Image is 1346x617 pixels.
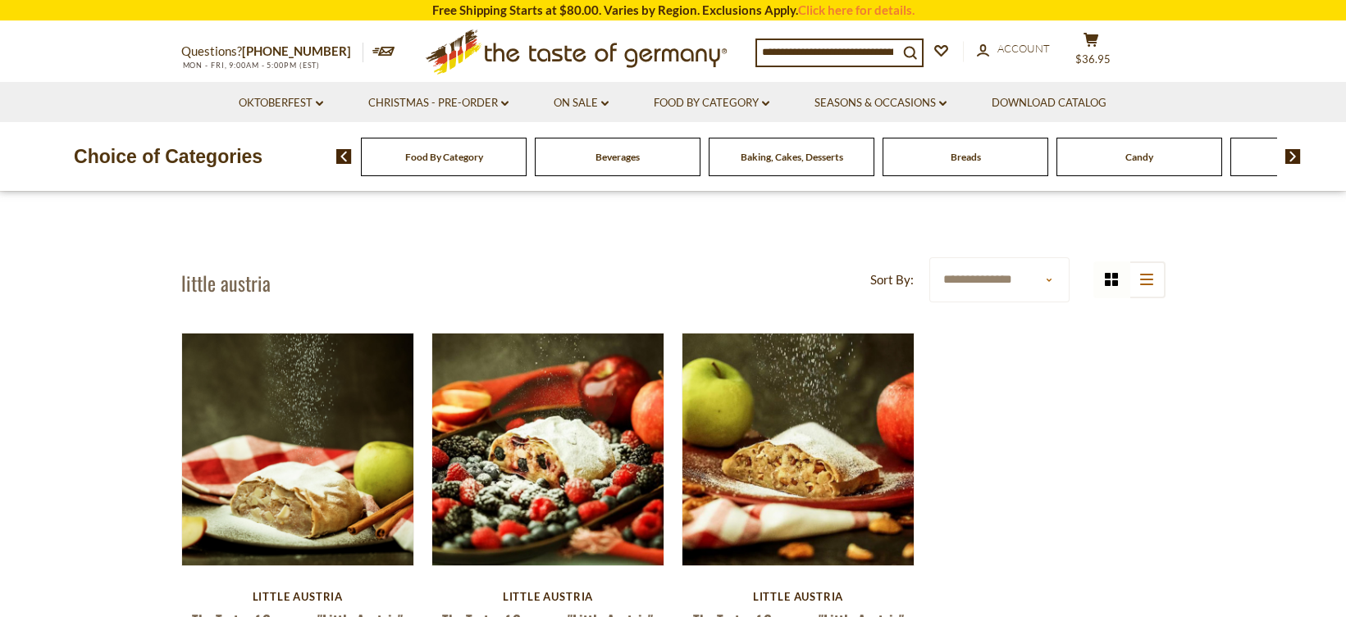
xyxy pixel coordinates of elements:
label: Sort By: [870,270,914,290]
img: The [432,333,664,565]
a: Download Catalog [992,94,1106,112]
a: Baking, Cakes, Desserts [741,151,843,163]
div: little austria [181,590,415,603]
a: Food By Category [405,151,483,163]
img: The [682,333,915,565]
a: Beverages [595,151,640,163]
a: Christmas - PRE-ORDER [368,94,509,112]
a: Breads [951,151,981,163]
span: MON - FRI, 9:00AM - 5:00PM (EST) [181,61,321,70]
a: Click here for details. [798,2,915,17]
a: Seasons & Occasions [814,94,947,112]
a: Food By Category [654,94,769,112]
p: Questions? [181,41,363,62]
a: Candy [1125,151,1153,163]
img: previous arrow [336,149,352,164]
button: $36.95 [1067,32,1116,73]
a: On Sale [554,94,609,112]
span: $36.95 [1075,52,1111,66]
div: little austria [682,590,915,603]
a: Account [977,40,1050,58]
img: The [182,333,414,565]
div: little austria [431,590,665,603]
span: Account [997,42,1050,55]
a: [PHONE_NUMBER] [242,43,351,58]
a: Oktoberfest [239,94,323,112]
h1: little austria [181,270,271,295]
img: next arrow [1285,149,1301,164]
